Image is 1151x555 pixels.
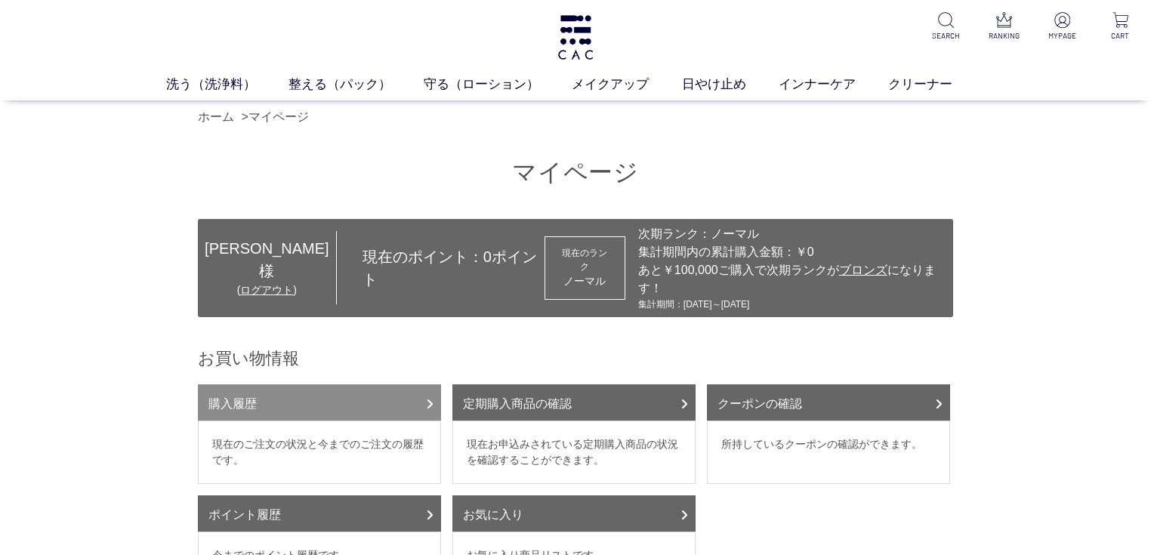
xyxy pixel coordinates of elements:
h1: マイページ [198,156,953,189]
p: SEARCH [927,30,964,42]
div: [PERSON_NAME] 様 [198,237,336,282]
dd: 現在のご注文の状況と今までのご注文の履歴です。 [198,421,441,484]
a: 購入履歴 [198,384,441,421]
img: logo [556,15,595,60]
a: メイクアップ [572,75,681,94]
dd: 現在お申込みされている定期購入商品の状況を確認することができます。 [452,421,696,484]
dd: 所持しているクーポンの確認ができます。 [707,421,950,484]
a: クリーナー [888,75,985,94]
div: 集計期間内の累計購入金額：￥0 [638,243,946,261]
div: ( ) [198,282,336,298]
a: ホーム [198,110,234,123]
a: 守る（ローション） [424,75,572,94]
div: 次期ランク：ノーマル [638,225,946,243]
a: お気に入り [452,495,696,532]
a: RANKING [986,12,1023,42]
a: MYPAGE [1044,12,1081,42]
p: MYPAGE [1044,30,1081,42]
div: ノーマル [559,273,611,289]
a: ポイント履歴 [198,495,441,532]
a: インナーケア [779,75,888,94]
a: SEARCH [927,12,964,42]
dt: 現在のランク [559,246,611,273]
p: RANKING [986,30,1023,42]
a: 定期購入商品の確認 [452,384,696,421]
a: 洗う（洗浄料） [166,75,289,94]
a: ログアウト [240,284,293,296]
a: CART [1102,12,1139,42]
p: CART [1102,30,1139,42]
h2: お買い物情報 [198,347,953,369]
div: 集計期間：[DATE]～[DATE] [638,298,946,311]
li: > [241,108,312,126]
a: マイページ [248,110,309,123]
a: 整える（パック） [289,75,424,94]
a: 日やけ止め [682,75,779,94]
div: 現在のポイント： ポイント [337,245,545,291]
span: 0 [483,248,492,265]
a: クーポンの確認 [707,384,950,421]
span: ブロンズ [839,264,887,276]
div: あと￥100,000ご購入で次期ランクが になります！ [638,261,946,298]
